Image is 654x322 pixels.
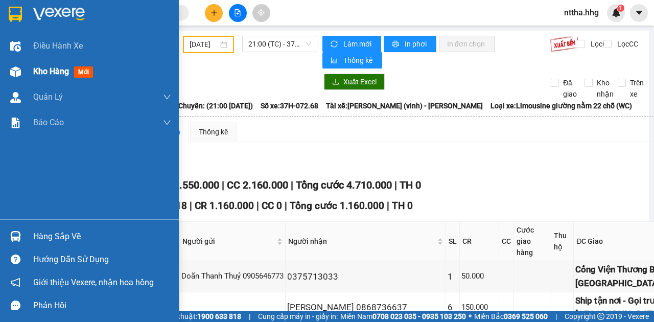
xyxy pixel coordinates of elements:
[158,179,219,191] span: CR 2.550.000
[597,313,604,320] span: copyright
[11,301,20,310] span: message
[612,8,621,17] img: icon-new-feature
[343,38,373,50] span: Làm mới
[291,179,293,191] span: |
[211,9,218,16] span: plus
[74,66,93,78] span: mới
[190,200,192,212] span: |
[190,39,218,50] input: 07/06/2025
[10,66,21,77] img: warehouse-icon
[387,200,389,212] span: |
[33,39,83,52] span: Điều hành xe
[400,179,421,191] span: TH 0
[555,311,557,322] span: |
[222,179,224,191] span: |
[332,78,339,86] span: download
[439,36,495,52] button: In đơn chọn
[461,270,497,283] div: 50.000
[559,77,581,100] span: Đã giao
[181,270,284,283] div: Doãn Thanh Thuỷ 0905646773
[10,41,21,52] img: warehouse-icon
[33,298,171,313] div: Phản hồi
[285,200,287,212] span: |
[461,302,497,314] div: 150.000
[394,179,397,191] span: |
[331,40,339,49] span: sync
[182,236,275,247] span: Người gửi
[514,222,551,261] th: Cước giao hàng
[448,270,458,284] div: 1
[617,5,624,12] sup: 1
[343,76,377,87] span: Xuất Excel
[405,38,428,50] span: In phơi
[287,301,444,314] div: [PERSON_NAME] 0868736637
[248,36,311,52] span: 21:00 (TC) - 37H-072.68
[446,222,460,261] th: SL
[551,222,574,261] th: Thu hộ
[556,6,607,19] span: nttha.hhg
[322,52,382,68] button: bar-chartThống kê
[11,255,20,264] span: question-circle
[613,38,640,50] span: Lọc CC
[626,77,648,100] span: Trên xe
[178,100,253,111] span: Chuyến: (21:00 [DATE])
[392,200,413,212] span: TH 0
[33,116,64,129] span: Báo cáo
[33,229,171,244] div: Hàng sắp về
[326,100,483,111] span: Tài xế: [PERSON_NAME] (vinh) - [PERSON_NAME]
[10,118,21,128] img: solution-icon
[324,74,385,90] button: downloadXuất Excel
[384,36,436,52] button: printerIn phơi
[499,222,514,261] th: CC
[199,126,228,137] div: Thống kê
[550,36,579,52] img: 9k=
[205,4,223,22] button: plus
[372,312,466,320] strong: 0708 023 035 - 0935 103 250
[287,270,444,284] div: 0375713033
[290,200,384,212] span: Tổng cước 1.160.000
[197,312,241,320] strong: 1900 633 818
[11,278,20,287] span: notification
[262,200,282,212] span: CC 0
[249,311,250,322] span: |
[635,8,644,17] span: caret-down
[163,93,171,101] span: down
[340,311,466,322] span: Miền Nam
[491,100,632,111] span: Loại xe: Limousine giường nằm 22 chỗ (WC)
[258,311,338,322] span: Cung cấp máy in - giấy in:
[227,179,288,191] span: CC 2.160.000
[469,314,472,318] span: ⚪️
[252,4,270,22] button: aim
[229,4,247,22] button: file-add
[619,5,622,12] span: 1
[33,276,154,289] span: Giới thiệu Vexere, nhận hoa hồng
[33,66,69,76] span: Kho hàng
[322,36,381,52] button: syncLàm mới
[331,57,339,65] span: bar-chart
[33,252,171,267] div: Hướng dẫn sử dụng
[256,200,259,212] span: |
[163,119,171,127] span: down
[630,4,648,22] button: caret-down
[9,7,22,22] img: logo-vxr
[258,9,265,16] span: aim
[448,301,458,314] div: 6
[296,179,392,191] span: Tổng cước 4.710.000
[33,90,63,103] span: Quản Lý
[261,100,318,111] span: Số xe: 37H-072.68
[460,222,499,261] th: CR
[10,92,21,103] img: warehouse-icon
[474,311,548,322] span: Miền Bắc
[587,38,613,50] span: Lọc CR
[504,312,548,320] strong: 0369 525 060
[10,231,21,242] img: warehouse-icon
[234,9,241,16] span: file-add
[288,236,435,247] span: Người nhận
[343,55,374,66] span: Thống kê
[392,40,401,49] span: printer
[147,311,241,322] span: Hỗ trợ kỹ thuật:
[593,77,618,100] span: Kho nhận
[195,200,254,212] span: CR 1.160.000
